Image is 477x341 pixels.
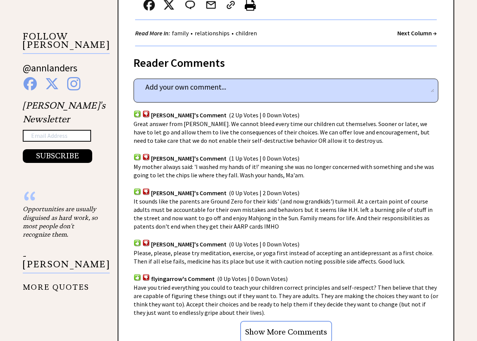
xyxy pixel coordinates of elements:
[23,311,99,319] div: Blocked (class): sidebar_ads
[67,77,80,90] img: instagram%20blue.png
[23,130,91,142] input: Email Address
[142,274,150,281] img: votdown.png
[134,163,434,179] span: My mother always said: 'I washed my hands of it!' meaning she was no longer concerned with someth...
[23,32,110,54] p: FOLLOW [PERSON_NAME]
[229,240,299,248] span: (0 Up Votes | 0 Down Votes)
[151,275,215,283] span: flyingarrow's Comment
[142,110,150,117] img: votdown.png
[151,189,227,197] span: [PERSON_NAME]'s Comment
[234,29,259,37] a: children
[397,29,437,37] a: Next Column →
[23,205,99,239] div: Opportunities are usually disguised as hard work, so most people don't recognize them.
[134,110,141,117] img: votup.png
[142,239,150,246] img: votdown.png
[193,29,231,37] a: relationships
[23,62,77,82] a: @annlanders
[170,29,190,37] a: family
[151,240,227,248] span: [PERSON_NAME]'s Comment
[24,77,37,90] img: facebook%20blue.png
[142,153,150,161] img: votdown.png
[142,188,150,195] img: votdown.png
[151,155,227,162] span: [PERSON_NAME]'s Comment
[45,77,59,90] img: x%20blue.png
[135,28,259,38] div: • •
[229,189,299,197] span: (0 Up Votes | 2 Down Votes)
[217,275,288,283] span: (0 Up Votes | 0 Down Votes)
[23,277,89,292] a: MORE QUOTES
[23,197,99,205] div: “
[229,112,299,119] span: (2 Up Votes | 0 Down Votes)
[135,29,170,37] strong: Read More In:
[134,197,433,230] span: It sounds like the parents are Ground Zero for their kids' (and now grandkids') turmoil. At a cer...
[229,155,299,162] span: (1 Up Votes | 0 Down Votes)
[134,249,433,265] span: Please, please, please try meditation, exercise, or yoga first instead of accepting an antidepres...
[134,274,141,281] img: votup.png
[23,252,110,273] p: - [PERSON_NAME]
[134,153,141,161] img: votup.png
[134,55,438,67] div: Reader Comments
[23,149,92,163] button: SUBSCRIBE
[134,188,141,195] img: votup.png
[23,99,105,163] div: [PERSON_NAME]'s Newsletter
[134,239,141,246] img: votup.png
[134,284,438,316] span: Have you tried everything you could to teach your children correct principles and self-respect? T...
[134,120,430,144] span: Great answer from [PERSON_NAME]. We cannot bleed every time our children cut themselves. Sooner o...
[151,112,227,119] span: [PERSON_NAME]'s Comment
